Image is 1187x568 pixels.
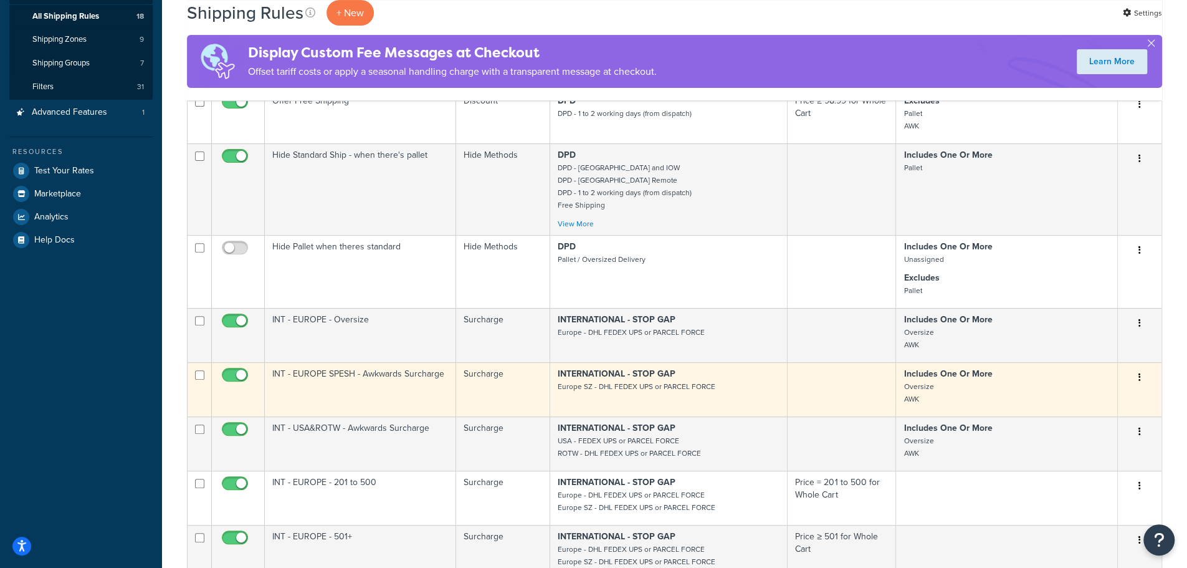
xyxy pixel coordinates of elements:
[32,11,99,22] span: All Shipping Rules
[9,52,153,75] a: Shipping Groups 7
[558,530,675,543] strong: INTERNATIONAL - STOP GAP
[903,162,922,173] small: Pallet
[558,240,576,253] strong: DPD
[32,58,90,69] span: Shipping Groups
[265,89,456,143] td: Offer Free Shipping
[9,28,153,51] a: Shipping Zones 9
[265,362,456,416] td: INT - EUROPE SPESH - Awkwards Surcharge
[265,235,456,308] td: Hide Pallet when theres standard
[9,52,153,75] li: Shipping Groups
[9,28,153,51] li: Shipping Zones
[9,101,153,124] li: Advanced Features
[558,421,675,435] strong: INTERNATIONAL - STOP GAP
[558,489,715,513] small: Europe - DHL FEDEX UPS or PARCEL FORCE Europe SZ - DHL FEDEX UPS or PARCEL FORCE
[265,416,456,471] td: INT - USA&ROTW - Awkwards Surcharge
[34,166,94,176] span: Test Your Rates
[558,476,675,489] strong: INTERNATIONAL - STOP GAP
[9,75,153,99] a: Filters 31
[1143,524,1175,556] button: Open Resource Center
[34,189,81,200] span: Marketplace
[788,471,896,525] td: Price = 201 to 500 for Whole Cart
[903,421,992,435] strong: Includes One Or More
[140,58,144,69] span: 7
[9,5,153,28] a: All Shipping Rules 18
[248,63,657,80] p: Offset tariff costs or apply a seasonal handling charge with a transparent message at checkout.
[456,308,550,362] td: Surcharge
[456,416,550,471] td: Surcharge
[903,367,992,380] strong: Includes One Or More
[903,271,939,284] strong: Excludes
[142,107,145,118] span: 1
[903,313,992,326] strong: Includes One Or More
[558,162,692,211] small: DPD - [GEOGRAPHIC_DATA] and IOW DPD - [GEOGRAPHIC_DATA] Remote DPD - 1 to 2 working days (from di...
[9,5,153,28] li: All Shipping Rules
[558,108,692,119] small: DPD - 1 to 2 working days (from dispatch)
[903,381,933,405] small: Oversize AWK
[558,327,705,338] small: Europe - DHL FEDEX UPS or PARCEL FORCE
[248,42,657,63] h4: Display Custom Fee Messages at Checkout
[9,147,153,157] div: Resources
[187,1,303,25] h1: Shipping Rules
[903,240,992,253] strong: Includes One Or More
[903,148,992,161] strong: Includes One Or More
[903,435,933,459] small: Oversize AWK
[34,212,69,223] span: Analytics
[558,435,701,459] small: USA - FEDEX UPS or PARCEL FORCE ROTW - DHL FEDEX UPS or PARCEL FORCE
[34,235,75,246] span: Help Docs
[558,218,594,229] a: View More
[9,75,153,99] li: Filters
[456,143,550,235] td: Hide Methods
[265,308,456,362] td: INT - EUROPE - Oversize
[788,89,896,143] td: Price ≥ 98.99 for Whole Cart
[903,285,922,296] small: Pallet
[558,367,675,380] strong: INTERNATIONAL - STOP GAP
[1123,4,1162,22] a: Settings
[558,313,675,326] strong: INTERNATIONAL - STOP GAP
[456,362,550,416] td: Surcharge
[32,34,87,45] span: Shipping Zones
[136,11,144,22] span: 18
[558,381,715,392] small: Europe SZ - DHL FEDEX UPS or PARCEL FORCE
[265,471,456,525] td: INT - EUROPE - 201 to 500
[456,235,550,308] td: Hide Methods
[903,327,933,350] small: Oversize AWK
[558,544,715,567] small: Europe - DHL FEDEX UPS or PARCEL FORCE Europe SZ - DHL FEDEX UPS or PARCEL FORCE
[903,254,943,265] small: Unassigned
[9,160,153,182] a: Test Your Rates
[9,229,153,251] a: Help Docs
[9,183,153,205] a: Marketplace
[9,101,153,124] a: Advanced Features 1
[456,471,550,525] td: Surcharge
[558,254,646,265] small: Pallet / Oversized Delivery
[9,206,153,228] a: Analytics
[903,108,922,132] small: Pallet AWK
[32,82,54,92] span: Filters
[1077,49,1147,74] a: Learn More
[32,107,107,118] span: Advanced Features
[140,34,144,45] span: 9
[456,89,550,143] td: Discount
[137,82,144,92] span: 31
[265,143,456,235] td: Hide Standard Ship - when there's pallet
[558,148,576,161] strong: DPD
[187,35,248,88] img: duties-banner-06bc72dcb5fe05cb3f9472aba00be2ae8eb53ab6f0d8bb03d382ba314ac3c341.png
